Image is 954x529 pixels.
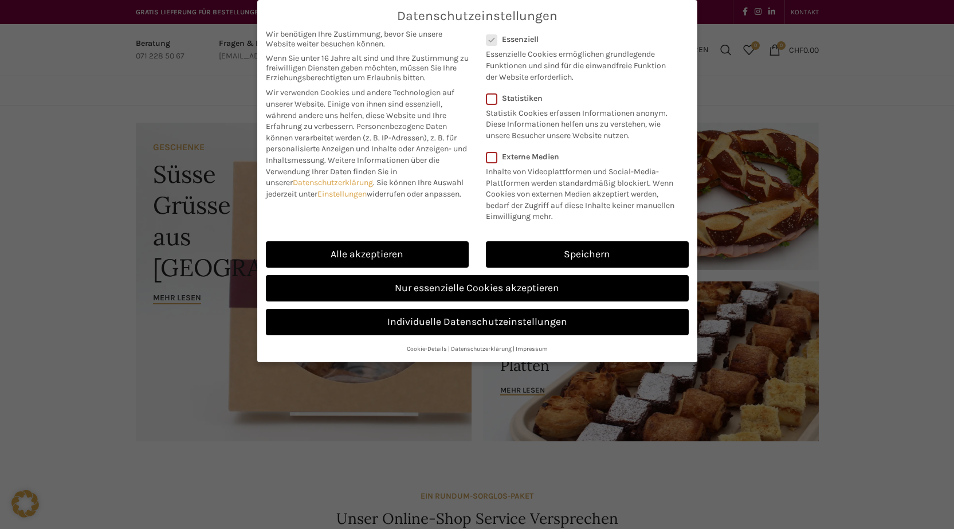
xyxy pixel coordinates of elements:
[266,275,689,301] a: Nur essenzielle Cookies akzeptieren
[266,178,464,199] span: Sie können Ihre Auswahl jederzeit unter widerrufen oder anpassen.
[407,345,447,352] a: Cookie-Details
[397,9,558,23] span: Datenschutzeinstellungen
[486,241,689,268] a: Speichern
[486,34,674,44] label: Essenziell
[451,345,512,352] a: Datenschutzerklärung
[317,189,367,199] a: Einstellungen
[486,162,681,222] p: Inhalte von Videoplattformen und Social-Media-Plattformen werden standardmäßig blockiert. Wenn Co...
[266,155,439,187] span: Weitere Informationen über die Verwendung Ihrer Daten finden Sie in unserer .
[266,53,469,83] span: Wenn Sie unter 16 Jahre alt sind und Ihre Zustimmung zu freiwilligen Diensten geben möchten, müss...
[486,103,674,142] p: Statistik Cookies erfassen Informationen anonym. Diese Informationen helfen uns zu verstehen, wie...
[266,122,467,165] span: Personenbezogene Daten können verarbeitet werden (z. B. IP-Adressen), z. B. für personalisierte A...
[266,88,454,131] span: Wir verwenden Cookies und andere Technologien auf unserer Website. Einige von ihnen sind essenzie...
[266,309,689,335] a: Individuelle Datenschutzeinstellungen
[486,44,674,83] p: Essenzielle Cookies ermöglichen grundlegende Funktionen und sind für die einwandfreie Funktion de...
[293,178,373,187] a: Datenschutzerklärung
[486,93,674,103] label: Statistiken
[486,152,681,162] label: Externe Medien
[266,241,469,268] a: Alle akzeptieren
[266,29,469,49] span: Wir benötigen Ihre Zustimmung, bevor Sie unsere Website weiter besuchen können.
[516,345,548,352] a: Impressum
